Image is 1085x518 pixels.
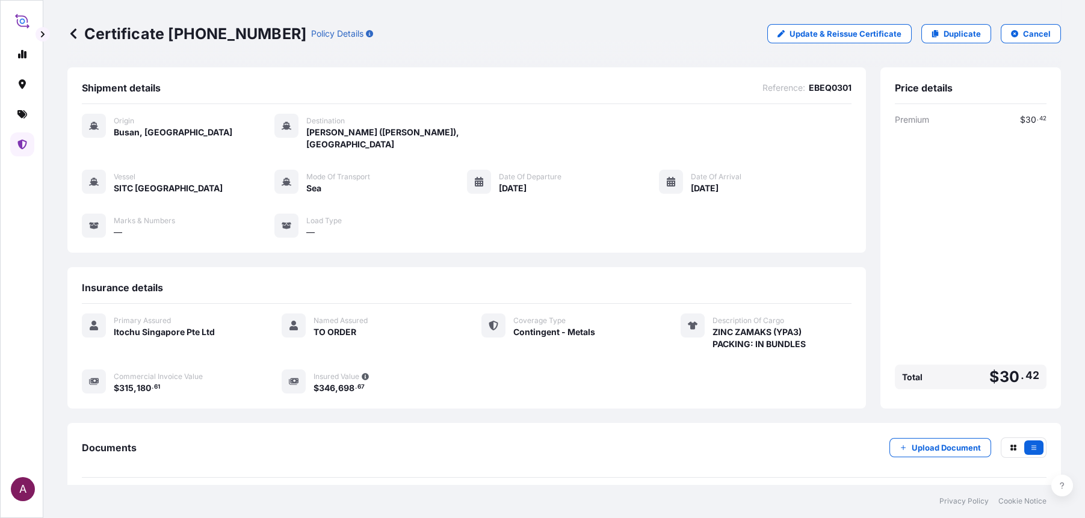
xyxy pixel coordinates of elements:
span: [DATE] [499,182,527,194]
span: Documents [82,442,137,454]
span: 42 [1039,117,1046,121]
button: Cancel [1001,24,1061,43]
span: Vessel [114,172,135,182]
span: Busan, [GEOGRAPHIC_DATA] [114,126,232,138]
span: Premium [895,114,929,126]
span: Itochu Singapore Pte Ltd [114,326,215,338]
span: Sea [306,182,321,194]
span: 30 [999,369,1019,384]
span: EBEQ0301 [809,82,852,94]
span: Insured Value [314,372,359,381]
p: Update & Reissue Certificate [790,28,901,40]
button: Upload Document [889,438,991,457]
span: $ [314,384,319,392]
span: . [355,385,357,389]
p: Policy Details [311,28,363,40]
a: Duplicate [921,24,991,43]
a: Update & Reissue Certificate [767,24,912,43]
span: 42 [1025,372,1039,379]
span: Load Type [306,216,342,226]
span: $ [989,369,999,384]
span: Commercial Invoice Value [114,372,203,381]
span: . [1037,117,1039,121]
span: Insurance details [82,282,163,294]
span: Destination [306,116,345,126]
span: , [134,384,137,392]
span: [PERSON_NAME] ([PERSON_NAME]), [GEOGRAPHIC_DATA] [306,126,467,150]
span: . [152,385,153,389]
span: Marks & Numbers [114,216,175,226]
span: A [19,483,26,495]
span: Description Of Cargo [713,316,784,325]
span: Price details [895,82,953,94]
span: — [114,226,122,238]
span: 698 [338,384,354,392]
span: 30 [1025,116,1036,124]
p: Cancel [1023,28,1051,40]
span: Mode of Transport [306,172,370,182]
a: Privacy Policy [939,496,989,506]
span: Total [902,371,923,383]
span: . [1021,372,1024,379]
span: Named Assured [314,316,368,325]
span: Origin [114,116,134,126]
span: 67 [357,385,365,389]
span: TO ORDER [314,326,356,338]
span: Primary Assured [114,316,171,325]
span: — [306,226,315,238]
span: Reference : [762,82,805,94]
span: 315 [119,384,134,392]
span: , [335,384,338,392]
span: Date of Arrival [691,172,741,182]
span: [DATE] [691,182,719,194]
a: Cookie Notice [998,496,1046,506]
span: 346 [319,384,335,392]
span: ZINC ZAMAKS (YPA3) PACKING: IN BUNDLES [713,326,806,350]
p: Upload Document [912,442,981,454]
span: 180 [137,384,151,392]
span: Shipment details [82,82,161,94]
span: $ [114,384,119,392]
span: $ [1020,116,1025,124]
span: Date of Departure [499,172,561,182]
p: Duplicate [944,28,981,40]
span: SITC [GEOGRAPHIC_DATA] [114,182,223,194]
p: Certificate [PHONE_NUMBER] [67,24,306,43]
span: Coverage Type [513,316,566,325]
span: 61 [154,385,160,389]
span: Contingent - Metals [513,326,595,338]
